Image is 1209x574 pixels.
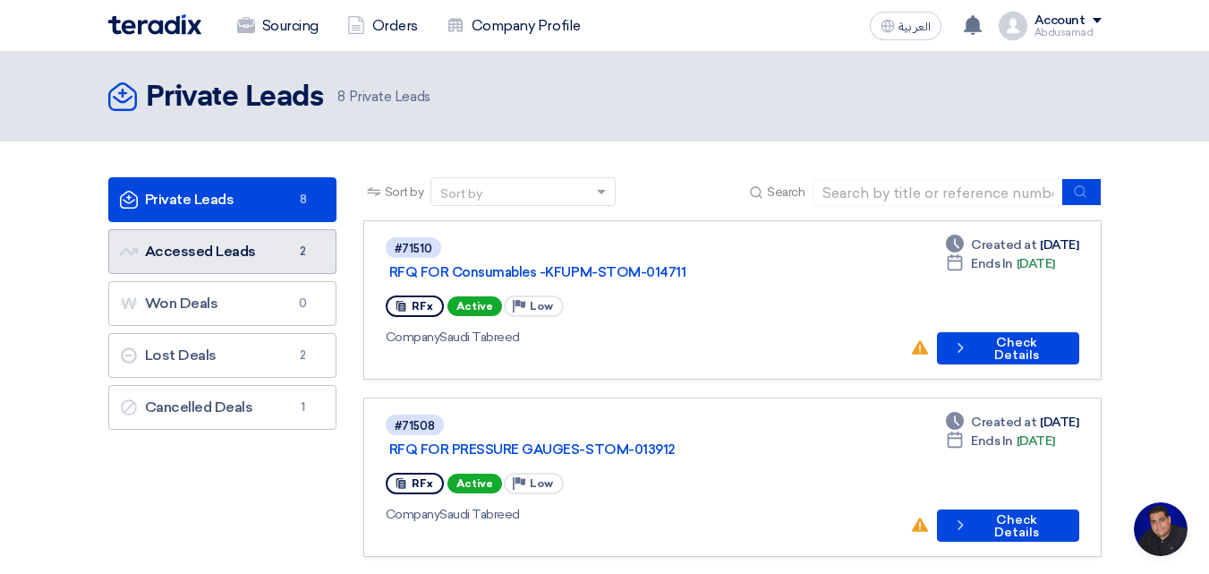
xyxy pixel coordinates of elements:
a: Lost Deals2 [108,333,336,378]
span: Low [530,477,553,490]
span: RFx [412,300,433,313]
a: RFQ FOR PRESSURE GAUGES-STOM-013912 [389,441,837,458]
span: Created at [971,236,1036,254]
a: Cancelled Deals1 [108,385,336,430]
a: Sourcing [223,6,333,46]
div: [DATE] [946,432,1055,450]
a: Won Deals0 [108,281,336,326]
button: Check Details [937,510,1078,542]
span: 8 [337,89,345,105]
span: العربية [898,21,931,33]
span: Ends In [971,254,1013,273]
span: 0 [293,295,314,313]
span: Sort by [385,183,424,201]
input: Search by title or reference number [813,179,1063,206]
span: 1 [293,398,314,416]
div: Saudi Tabreed [386,328,896,347]
div: Account [1034,13,1086,29]
div: Saudi Tabreed [386,505,897,524]
button: العربية [870,12,941,40]
div: [DATE] [946,413,1078,432]
span: Search [767,183,805,201]
span: 2 [293,243,314,261]
a: Accessed Leads2 [108,229,336,274]
span: 8 [293,191,314,209]
span: 2 [293,347,314,364]
button: Check Details [937,332,1079,364]
span: Ends In [971,432,1013,450]
span: Low [530,300,553,313]
a: Company Profile [432,6,595,46]
div: [DATE] [946,236,1078,254]
span: Private Leads [337,87,430,107]
div: Abdusamad [1034,28,1102,38]
span: Company [386,507,440,522]
img: profile_test.png [999,12,1027,40]
h2: Private Leads [146,80,324,116]
span: Active [447,296,502,316]
span: Company [386,330,440,345]
div: Open chat [1134,502,1188,556]
a: Orders [333,6,432,46]
div: #71510 [395,243,432,254]
span: RFx [412,477,433,490]
span: Active [447,474,502,493]
img: Teradix logo [108,14,201,35]
div: Sort by [440,184,482,203]
span: Created at [971,413,1036,432]
div: [DATE] [946,254,1055,273]
a: RFQ FOR Consumables -KFUPM-STOM-014711 [389,264,837,280]
a: Private Leads8 [108,177,336,222]
div: #71508 [395,420,435,432]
